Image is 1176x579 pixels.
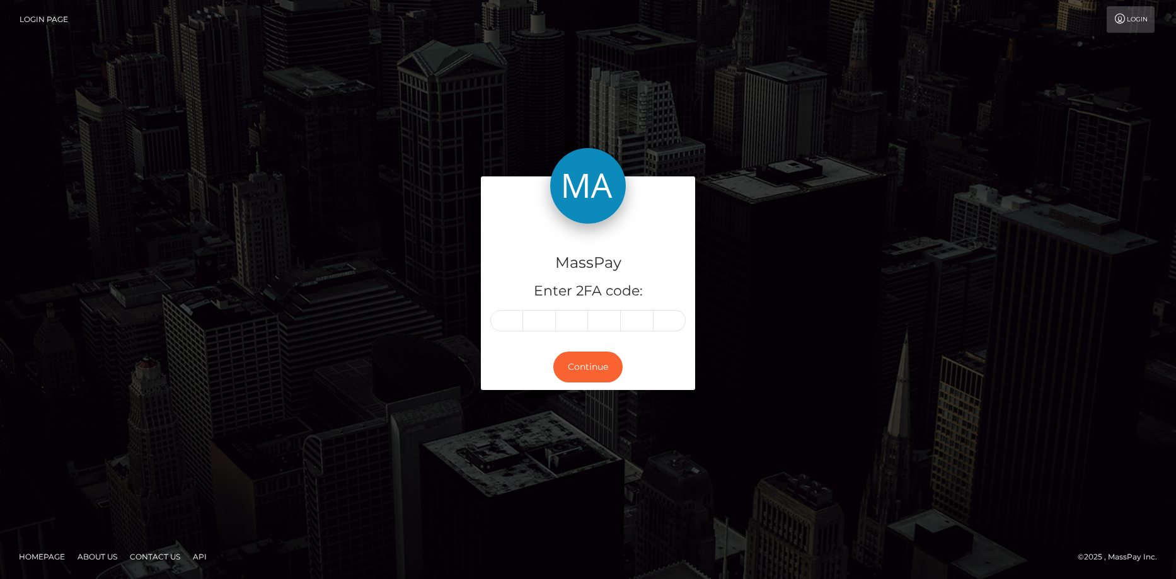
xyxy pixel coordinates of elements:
[490,252,686,274] h4: MassPay
[125,547,185,566] a: Contact Us
[72,547,122,566] a: About Us
[550,148,626,224] img: MassPay
[14,547,70,566] a: Homepage
[1107,6,1155,33] a: Login
[1078,550,1167,564] div: © 2025 , MassPay Inc.
[20,6,68,33] a: Login Page
[490,282,686,301] h5: Enter 2FA code:
[553,352,623,382] button: Continue
[188,547,212,566] a: API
